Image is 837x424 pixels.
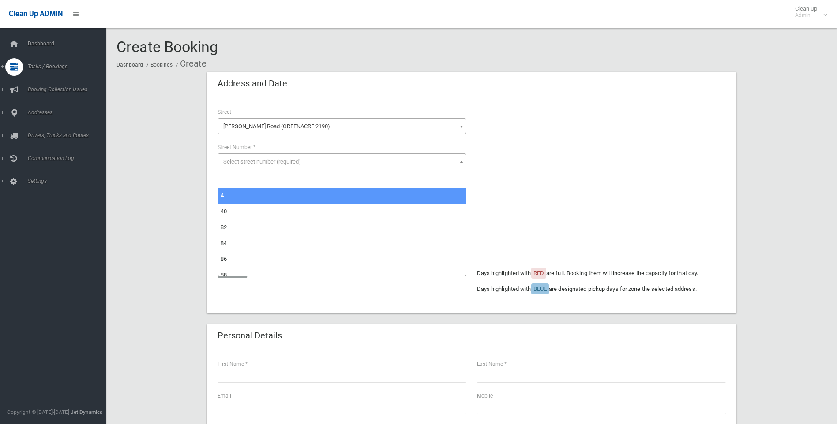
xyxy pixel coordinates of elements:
span: Select street number (required) [223,158,301,165]
span: 86 [221,256,227,262]
span: Clean Up [791,5,826,19]
a: Bookings [150,62,173,68]
header: Personal Details [207,327,293,344]
span: 4 [221,192,224,199]
span: Booking Collection Issues [25,86,113,93]
span: Roberts Road (GREENACRE 2190) [218,118,466,134]
span: RED [533,270,544,276]
span: Clean Up ADMIN [9,10,63,18]
span: 82 [221,224,227,231]
span: Roberts Road (GREENACRE 2190) [220,120,464,133]
span: 40 [221,208,227,215]
header: Address and Date [207,75,298,92]
span: 84 [221,240,227,246]
span: BLUE [533,286,547,292]
p: Days highlighted with are full. Booking them will increase the capacity for that day. [477,268,726,279]
span: Copyright © [DATE]-[DATE] [7,409,69,415]
p: Days highlighted with are designated pickup days for zone the selected address. [477,284,726,294]
span: Drivers, Trucks and Routes [25,132,113,138]
span: Addresses [25,109,113,115]
span: Settings [25,178,113,184]
span: 88 [221,272,227,278]
span: Tasks / Bookings [25,63,113,70]
strong: Jet Dynamics [71,409,102,415]
span: Dashboard [25,41,113,47]
li: Create [174,56,206,72]
span: Create Booking [116,38,218,56]
small: Admin [795,12,817,19]
span: Communication Log [25,155,113,161]
a: Dashboard [116,62,143,68]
